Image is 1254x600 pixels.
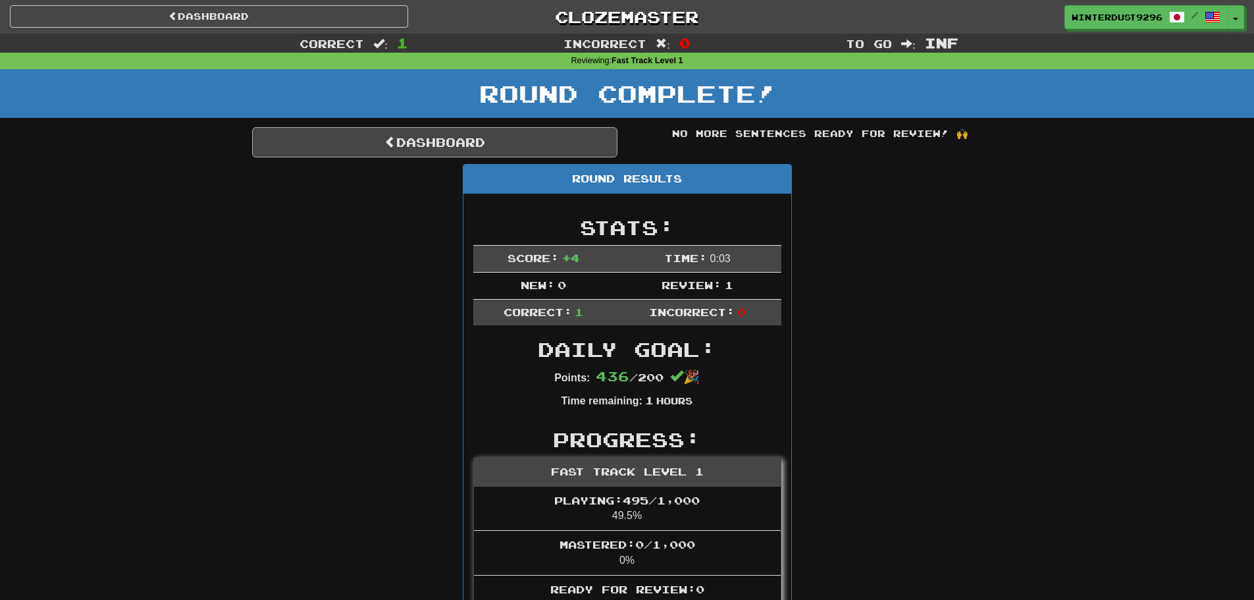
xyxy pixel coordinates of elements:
[474,530,781,576] li: 0%
[662,279,721,291] span: Review:
[1191,11,1198,20] span: /
[1072,11,1163,23] span: WinterDust9296
[725,279,733,291] span: 1
[463,165,791,194] div: Round Results
[563,37,646,50] span: Incorrect
[664,252,707,264] span: Time:
[508,252,559,264] span: Score:
[637,127,1003,140] div: No more sentences ready for review! 🙌
[428,5,826,28] a: Clozemaster
[645,394,654,406] span: 1
[596,368,629,384] span: 436
[670,369,700,384] span: 🎉
[473,429,781,450] h2: Progress:
[656,38,670,49] span: :
[679,35,691,51] span: 0
[5,80,1249,107] h1: Round Complete!
[474,458,781,487] div: Fast Track Level 1
[846,37,892,50] span: To go
[596,371,664,383] span: / 200
[10,5,408,28] a: Dashboard
[373,38,388,49] span: :
[550,583,704,595] span: Ready for Review: 0
[558,279,566,291] span: 0
[562,252,579,264] span: + 4
[300,37,364,50] span: Correct
[901,38,916,49] span: :
[656,395,692,406] small: Hours
[554,372,590,383] strong: Points:
[252,127,617,157] a: Dashboard
[649,306,735,318] span: Incorrect:
[521,279,555,291] span: New:
[473,339,781,360] h2: Daily Goal:
[474,487,781,532] li: 49.5%
[1064,5,1228,29] a: WinterDust9296 /
[397,35,408,51] span: 1
[925,35,958,51] span: Inf
[554,494,700,506] span: Playing: 495 / 1,000
[737,306,746,318] span: 0
[560,538,695,551] span: Mastered: 0 / 1,000
[562,395,642,406] strong: Time remaining:
[504,306,572,318] span: Correct:
[710,253,731,264] span: 0 : 0 3
[575,306,583,318] span: 1
[473,217,781,238] h2: Stats:
[612,56,683,65] strong: Fast Track Level 1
